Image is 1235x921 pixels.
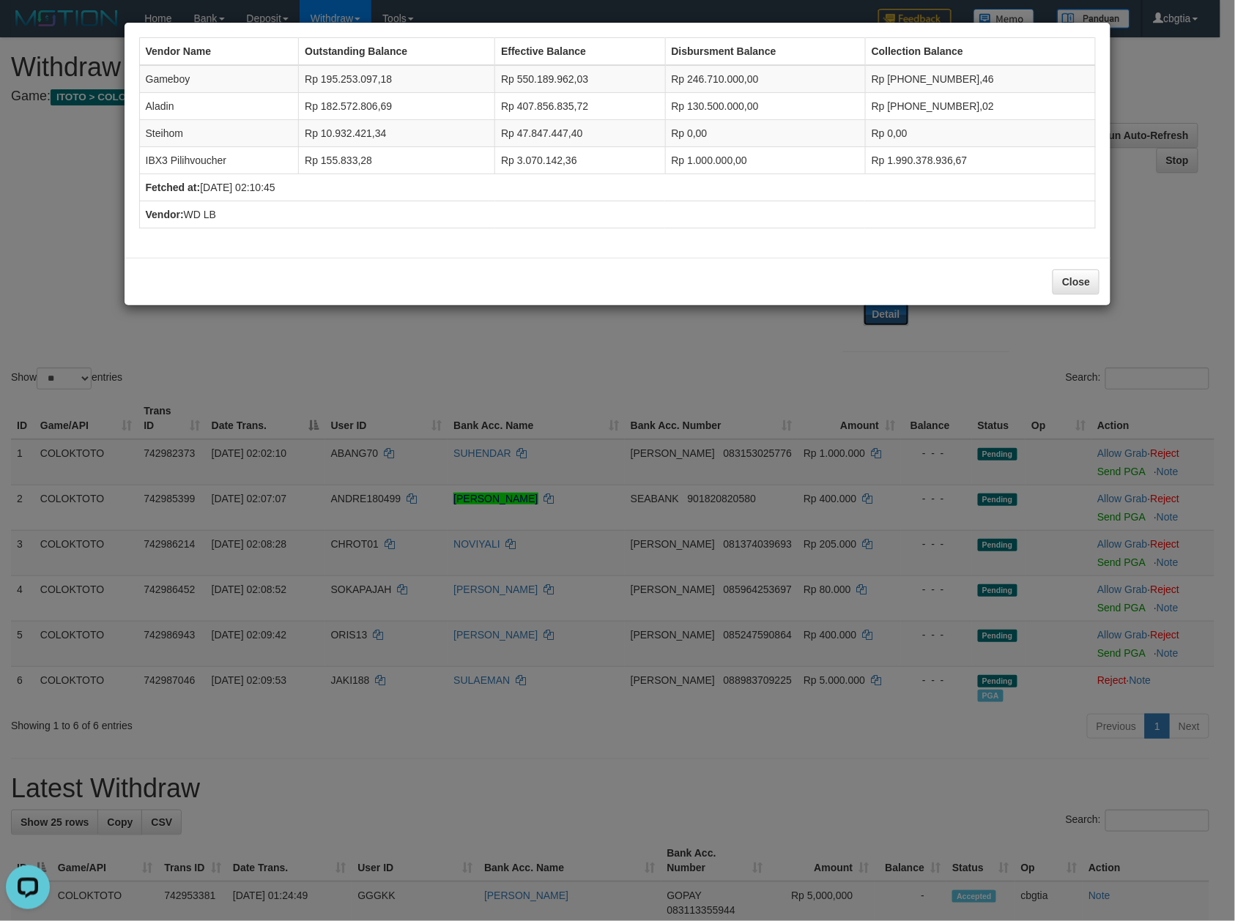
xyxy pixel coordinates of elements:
td: Rp 3.070.142,36 [495,147,665,174]
td: Steihom [139,120,299,147]
td: Rp 47.847.447,40 [495,120,665,147]
td: IBX3 Pilihvoucher [139,147,299,174]
td: Rp 0,00 [865,120,1096,147]
td: Gameboy [139,65,299,93]
td: WD LB [139,201,1096,228]
button: Close [1053,269,1099,294]
td: Rp 0,00 [665,120,865,147]
th: Disbursment Balance [665,38,865,66]
b: Fetched at: [146,182,201,193]
td: Rp 550.189.962,03 [495,65,665,93]
th: Vendor Name [139,38,299,66]
td: Aladin [139,93,299,120]
td: Rp 130.500.000,00 [665,93,865,120]
td: Rp [PHONE_NUMBER],02 [865,93,1096,120]
th: Effective Balance [495,38,665,66]
td: Rp 182.572.806,69 [299,93,495,120]
b: Vendor: [146,209,184,220]
td: Rp 1.990.378.936,67 [865,147,1096,174]
th: Outstanding Balance [299,38,495,66]
td: Rp 155.833,28 [299,147,495,174]
td: Rp 10.932.421,34 [299,120,495,147]
th: Collection Balance [865,38,1096,66]
td: Rp 246.710.000,00 [665,65,865,93]
td: [DATE] 02:10:45 [139,174,1096,201]
td: Rp [PHONE_NUMBER],46 [865,65,1096,93]
td: Rp 407.856.835,72 [495,93,665,120]
button: Open LiveChat chat widget [6,6,50,50]
td: Rp 1.000.000,00 [665,147,865,174]
td: Rp 195.253.097,18 [299,65,495,93]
